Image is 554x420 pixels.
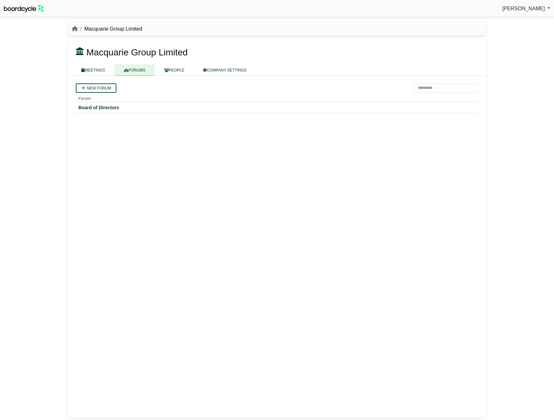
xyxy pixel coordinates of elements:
th: Forum [76,93,478,102]
li: Macquarie Group Limited [78,25,142,33]
a: PEOPLE [155,64,194,76]
img: BoardcycleBlackGreen-aaafeed430059cb809a45853b8cf6d952af9d84e6e89e1f1685b34bfd5cb7d64.svg [4,5,44,13]
a: COMPANY SETTINGS [194,64,256,76]
a: New forum [76,83,116,93]
a: FORUMS [114,64,155,76]
span: [PERSON_NAME] [502,6,545,11]
a: Board of Directors [78,105,476,110]
nav: breadcrumb [72,25,142,33]
a: MEETINGS [72,64,114,76]
a: [PERSON_NAME] [502,5,550,13]
span: Macquarie Group Limited [86,47,188,57]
